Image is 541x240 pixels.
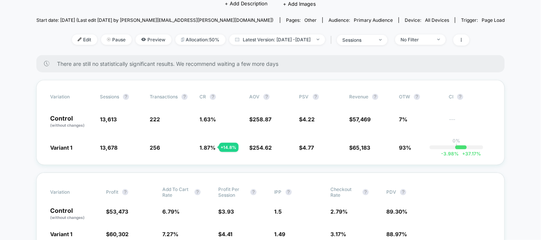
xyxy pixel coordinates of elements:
button: ? [286,189,292,195]
img: end [437,39,440,40]
span: Sessions [100,94,119,100]
span: $ [349,144,370,151]
span: 222 [150,116,160,122]
span: There are still no statistically significant results. We recommend waiting a few more days [57,60,490,67]
span: + Add Images [283,1,316,7]
span: CI [449,94,491,100]
span: 6.79 % [162,208,180,215]
span: 1.87 % [199,144,216,151]
p: Control [50,207,98,220]
div: Pages: [286,17,317,23]
span: 1.5 [275,208,282,215]
img: edit [78,38,82,41]
span: 254.62 [253,144,272,151]
button: ? [210,94,216,100]
span: Edit [72,34,97,45]
span: 4.41 [222,231,232,237]
span: Primary Audience [354,17,393,23]
span: CR [199,94,206,100]
span: Latest Version: [DATE] - [DATE] [229,34,325,45]
button: ? [122,189,128,195]
span: $ [249,116,271,122]
span: 13,613 [100,116,117,122]
span: AOV [249,94,260,100]
span: Allocation: 50% [175,34,226,45]
span: -3.98 % [441,151,459,157]
span: $ [249,144,272,151]
span: $ [299,144,314,151]
button: ? [414,94,420,100]
span: 37.17 % [459,151,481,157]
span: Profit [106,189,118,195]
span: Pause [101,34,132,45]
span: Checkout Rate [330,186,359,198]
span: 4.77 [303,144,314,151]
span: 89.30 % [386,208,407,215]
span: all devices [425,17,449,23]
span: 65,183 [353,144,370,151]
span: | [329,34,337,46]
span: 57,469 [353,116,371,122]
img: end [379,39,382,41]
div: Trigger: [461,17,505,23]
span: Start date: [DATE] (Last edit [DATE] by [PERSON_NAME][EMAIL_ADDRESS][PERSON_NAME][DOMAIN_NAME]) [36,17,273,23]
span: 13,678 [100,144,118,151]
div: No Filter [401,37,431,42]
button: ? [123,94,129,100]
span: 60,302 [110,231,129,237]
span: Variation [50,186,92,198]
span: $ [106,208,128,215]
img: end [317,39,319,40]
span: Device: [399,17,455,23]
button: ? [372,94,378,100]
span: IPP [275,189,282,195]
span: Add To Cart Rate [162,186,191,198]
span: Transactions [150,94,178,100]
span: --- [449,117,491,128]
button: ? [400,189,406,195]
img: rebalance [181,38,184,42]
span: Revenue [349,94,368,100]
span: PDV [386,189,396,195]
span: 2.79 % [330,208,348,215]
span: Page Load [482,17,505,23]
span: 3.17 % [330,231,346,237]
span: $ [218,231,232,237]
p: | [456,144,457,149]
span: OTW [399,94,441,100]
span: Variant 1 [50,144,72,151]
span: $ [106,231,129,237]
span: 256 [150,144,160,151]
button: ? [313,94,319,100]
span: 53,473 [110,208,128,215]
button: ? [194,189,201,195]
div: Audience: [329,17,393,23]
span: 1.63 % [199,116,216,122]
p: 0% [453,138,460,144]
span: 93% [399,144,411,151]
img: end [107,38,111,41]
div: + 14.8 % [219,143,239,152]
span: PSV [299,94,309,100]
span: Preview [136,34,172,45]
span: Variant 1 [50,231,72,237]
span: 258.87 [253,116,271,122]
button: ? [363,189,369,195]
span: $ [299,116,315,122]
img: calendar [235,38,239,41]
div: sessions [343,37,373,43]
span: 7% [399,116,407,122]
span: (without changes) [50,123,85,127]
span: $ [349,116,371,122]
button: ? [181,94,188,100]
span: 1.49 [275,231,286,237]
span: Profit Per Session [218,186,247,198]
span: $ [218,208,234,215]
span: (without changes) [50,215,85,220]
span: 88.97 % [386,231,407,237]
span: other [304,17,317,23]
button: ? [457,94,463,100]
span: 4.22 [303,116,315,122]
button: ? [263,94,270,100]
span: 7.27 % [162,231,178,237]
